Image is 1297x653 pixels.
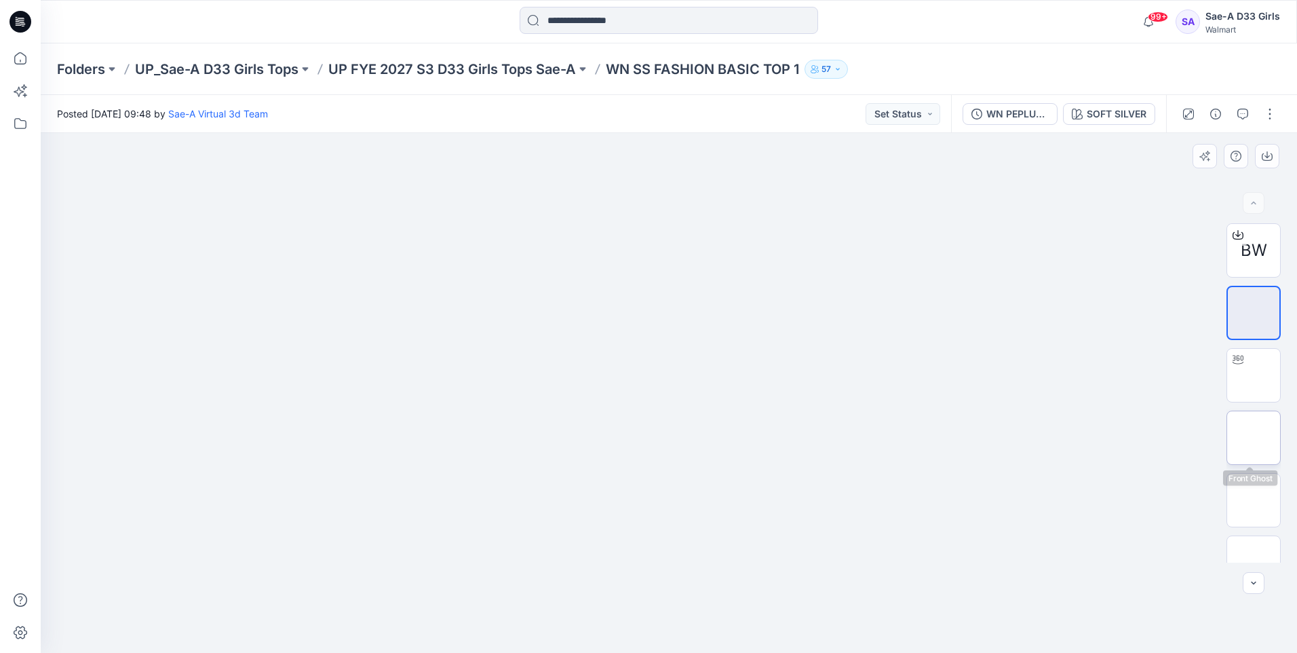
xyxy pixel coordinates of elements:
[57,60,105,79] a: Folders
[1228,292,1279,335] img: Color Run 3/4 Ghost
[606,60,799,79] p: WN SS FASHION BASIC TOP 1
[135,60,298,79] a: UP_Sae-A D33 Girls Tops
[1230,556,1278,570] img: SKETCH
[821,62,831,77] p: 57
[1063,103,1155,125] button: SOFT SILVER
[1227,486,1280,515] img: Back Ghost
[986,107,1049,122] div: WN PEPLUM TOP_ADM_SAEA_090125
[1227,424,1280,452] img: Front Ghost
[1176,10,1200,34] div: SA
[1241,238,1267,263] span: BW
[168,108,268,119] a: Sae-A Virtual 3d Team
[963,103,1058,125] button: WN PEPLUM TOP_ADM_SAEA_090125
[1205,103,1226,125] button: Details
[57,107,268,121] span: Posted [DATE] 09:48 by
[328,60,576,79] a: UP FYE 2027 S3 D33 Girls Tops Sae-A
[805,60,848,79] button: 57
[1205,8,1280,24] div: Sae-A D33 Girls
[1227,354,1280,397] img: Turn Table w/ Avatar
[1087,107,1146,122] div: SOFT SILVER
[1205,24,1280,35] div: Walmart
[1148,12,1168,22] span: 99+
[549,248,789,653] img: eyJhbGciOiJIUzI1NiIsImtpZCI6IjAiLCJzbHQiOiJzZXMiLCJ0eXAiOiJKV1QifQ.eyJkYXRhIjp7InR5cGUiOiJzdG9yYW...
